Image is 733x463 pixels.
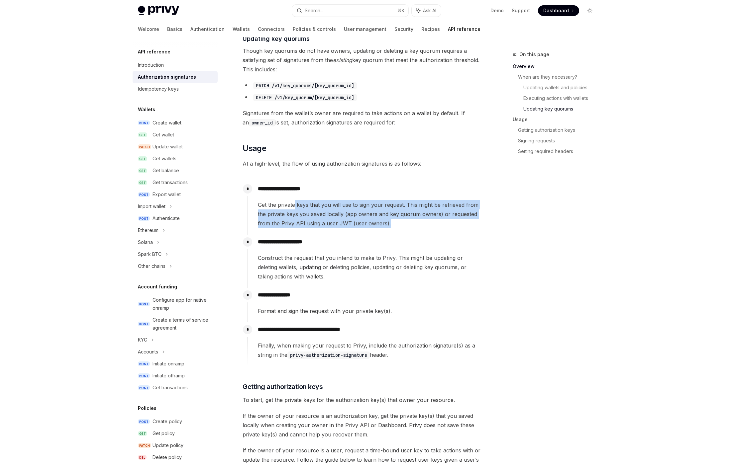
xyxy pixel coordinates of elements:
[138,336,147,344] div: KYC
[243,46,482,74] span: Though key quorums do not have owners, updating or deleting a key quorum requires a satisfying se...
[519,50,549,58] span: On this page
[412,5,441,17] button: Ask AI
[258,341,482,359] span: Finally, when making your request to Privy, include the authorization signature(s) as a string in...
[344,21,386,37] a: User management
[523,93,600,104] a: Executing actions with wallets
[133,177,218,189] a: GETGet transactions
[305,7,323,15] div: Search...
[138,48,170,56] h5: API reference
[138,85,179,93] div: Idempotency keys
[258,306,482,316] div: Format and sign the request with your private key(s).
[133,439,218,451] a: PATCHUpdate policy
[138,262,165,270] div: Other chains
[153,143,183,151] div: Update wallet
[138,106,155,114] h5: Wallets
[243,411,482,439] span: If the owner of your resource is an authorization key, get the private key(s) that you saved loca...
[138,250,161,258] div: Spark BTC
[133,83,218,95] a: Idempotency keys
[133,382,218,394] a: POSTGet transactions
[138,180,147,185] span: GET
[518,72,600,82] a: When are they necessary?
[543,7,569,14] span: Dashboard
[153,155,176,163] div: Get wallets
[523,82,600,93] a: Updating wallets and policies
[421,21,440,37] a: Recipes
[523,104,600,114] a: Updating key quorums
[133,358,218,370] a: POSTInitiate onramp
[258,200,482,228] span: Get the private keys that you will use to sign your request. This might be retrieved from the pri...
[513,114,600,125] a: Usage
[138,348,158,356] div: Accounts
[138,322,150,327] span: POST
[512,7,530,14] a: Support
[233,21,250,37] a: Wallets
[133,427,218,439] a: GETGet policy
[153,384,188,392] div: Get transactions
[138,419,150,424] span: POST
[133,165,218,177] a: GETGet balance
[153,441,183,449] div: Update policy
[394,21,413,37] a: Security
[243,109,482,127] span: Signatures from the wallet’s owner are required to take actions on a wallet by default. If an is ...
[138,283,177,291] h5: Account funding
[138,238,153,246] div: Solana
[518,146,600,157] a: Setting required headers
[138,120,150,125] span: POST
[138,144,151,149] span: PATCH
[490,7,504,14] a: Demo
[243,159,482,168] span: At a high-level, the flow of using authorization signatures is as follows:
[133,59,218,71] a: Introduction
[253,82,357,89] code: PATCH /v1/key_quorums/[key_quorum_id]
[153,191,181,198] div: Export wallet
[138,168,147,173] span: GET
[133,129,218,141] a: GETGet wallet
[138,192,150,197] span: POST
[293,21,336,37] a: Policies & controls
[138,302,150,307] span: POST
[133,294,218,314] a: POSTConfigure app for native onramp
[138,361,150,366] span: POST
[138,202,165,210] div: Import wallet
[333,57,352,63] em: existing
[153,131,174,139] div: Get wallet
[153,167,179,175] div: Get balance
[133,416,218,427] a: POSTCreate policy
[133,189,218,200] a: POSTExport wallet
[518,125,600,135] a: Getting authorization keys
[153,360,184,368] div: Initiate onramp
[138,455,147,460] span: DEL
[138,216,150,221] span: POST
[258,253,482,281] span: Construct the request that you intend to make to Privy. This might be updating or deleting wallet...
[138,21,159,37] a: Welcome
[138,443,151,448] span: PATCH
[153,372,185,380] div: Initiate offramp
[133,117,218,129] a: POSTCreate wallet
[138,61,164,69] div: Introduction
[243,382,323,391] span: Getting authorization keys
[138,385,150,390] span: POST
[153,418,182,425] div: Create policy
[243,34,310,43] span: Updating key quorums
[133,153,218,165] a: GETGet wallets
[133,71,218,83] a: Authorization signatures
[133,370,218,382] a: POSTInitiate offramp
[153,296,214,312] div: Configure app for native onramp
[249,119,275,126] code: owner_id
[133,314,218,334] a: POSTCreate a terms of service agreement
[138,431,147,436] span: GET
[153,453,182,461] div: Delete policy
[513,61,600,72] a: Overview
[253,94,357,101] code: DELETE /v1/key_quorum/[key_quorum_id]
[153,316,214,332] div: Create a terms of service agreement
[190,21,225,37] a: Authentication
[538,5,579,16] a: Dashboard
[138,156,147,161] span: GET
[243,395,482,405] span: To start, get the private keys for the authorization key(s) that owner your resource.
[292,5,408,17] button: Search...⌘K
[518,135,600,146] a: Signing requests
[153,179,188,187] div: Get transactions
[153,214,180,222] div: Authenticate
[138,404,157,412] h5: Policies
[423,7,436,14] span: Ask AI
[153,429,175,437] div: Get policy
